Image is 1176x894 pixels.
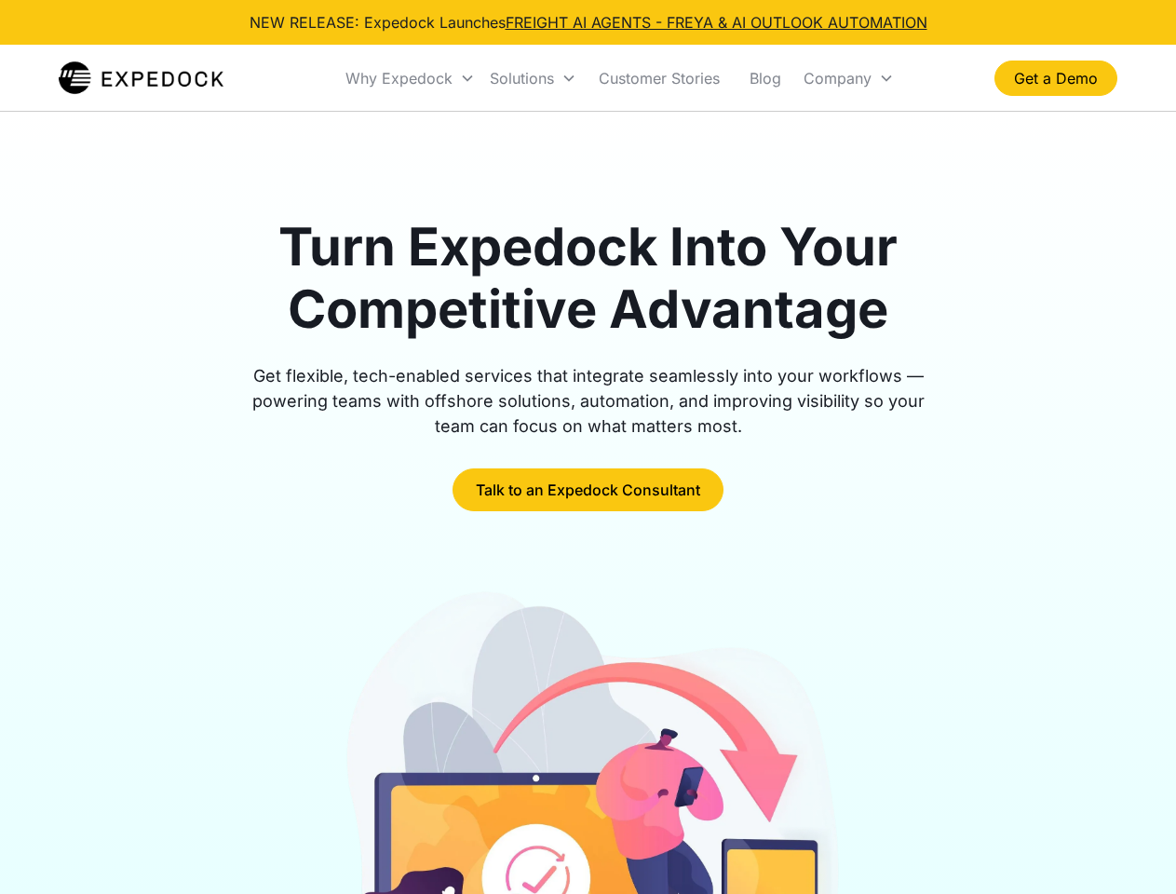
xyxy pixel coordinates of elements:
[796,47,901,110] div: Company
[59,60,223,97] img: Expedock Logo
[735,47,796,110] a: Blog
[453,468,723,511] a: Talk to an Expedock Consultant
[584,47,735,110] a: Customer Stories
[231,216,946,341] h1: Turn Expedock Into Your Competitive Advantage
[250,11,927,34] div: NEW RELEASE: Expedock Launches
[804,69,872,88] div: Company
[231,363,946,439] div: Get flexible, tech-enabled services that integrate seamlessly into your workflows — powering team...
[994,61,1117,96] a: Get a Demo
[482,47,584,110] div: Solutions
[490,69,554,88] div: Solutions
[506,13,927,32] a: FREIGHT AI AGENTS - FREYA & AI OUTLOOK AUTOMATION
[338,47,482,110] div: Why Expedock
[1083,805,1176,894] iframe: Chat Widget
[345,69,453,88] div: Why Expedock
[59,60,223,97] a: home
